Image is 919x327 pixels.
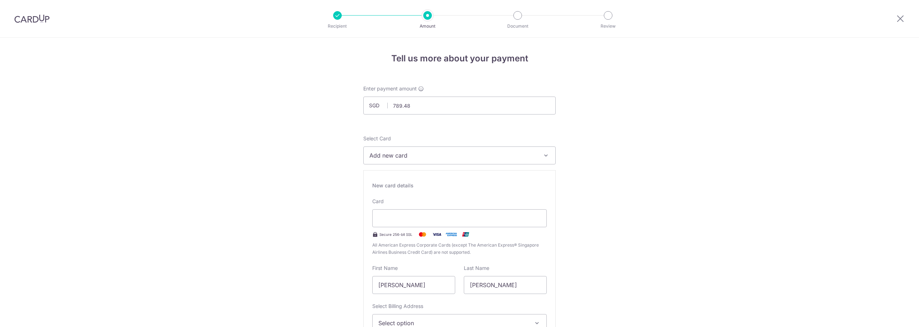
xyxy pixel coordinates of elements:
[378,214,541,223] iframe: Secure card payment input frame
[363,146,556,164] button: Add new card
[415,230,430,239] img: Mastercard
[430,230,444,239] img: Visa
[372,265,398,272] label: First Name
[491,23,544,30] p: Document
[873,305,912,323] iframe: Opens a widget where you can find more information
[369,102,388,109] span: SGD
[363,97,556,115] input: 0.00
[363,135,391,141] span: translation missing: en.payables.payment_networks.credit_card.summary.labels.select_card
[458,230,473,239] img: .alt.unionpay
[401,23,454,30] p: Amount
[14,14,50,23] img: CardUp
[372,303,423,310] label: Select Billing Address
[372,198,384,205] label: Card
[372,242,547,256] span: All American Express Corporate Cards (except The American Express® Singapore Airlines Business Cr...
[464,265,489,272] label: Last Name
[444,230,458,239] img: .alt.amex
[363,85,417,92] span: Enter payment amount
[372,276,455,294] input: Cardholder First Name
[369,151,537,160] span: Add new card
[379,232,412,237] span: Secure 256-bit SSL
[311,23,364,30] p: Recipient
[582,23,635,30] p: Review
[363,52,556,65] h4: Tell us more about your payment
[372,182,547,189] div: New card details
[464,276,547,294] input: Cardholder Last Name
